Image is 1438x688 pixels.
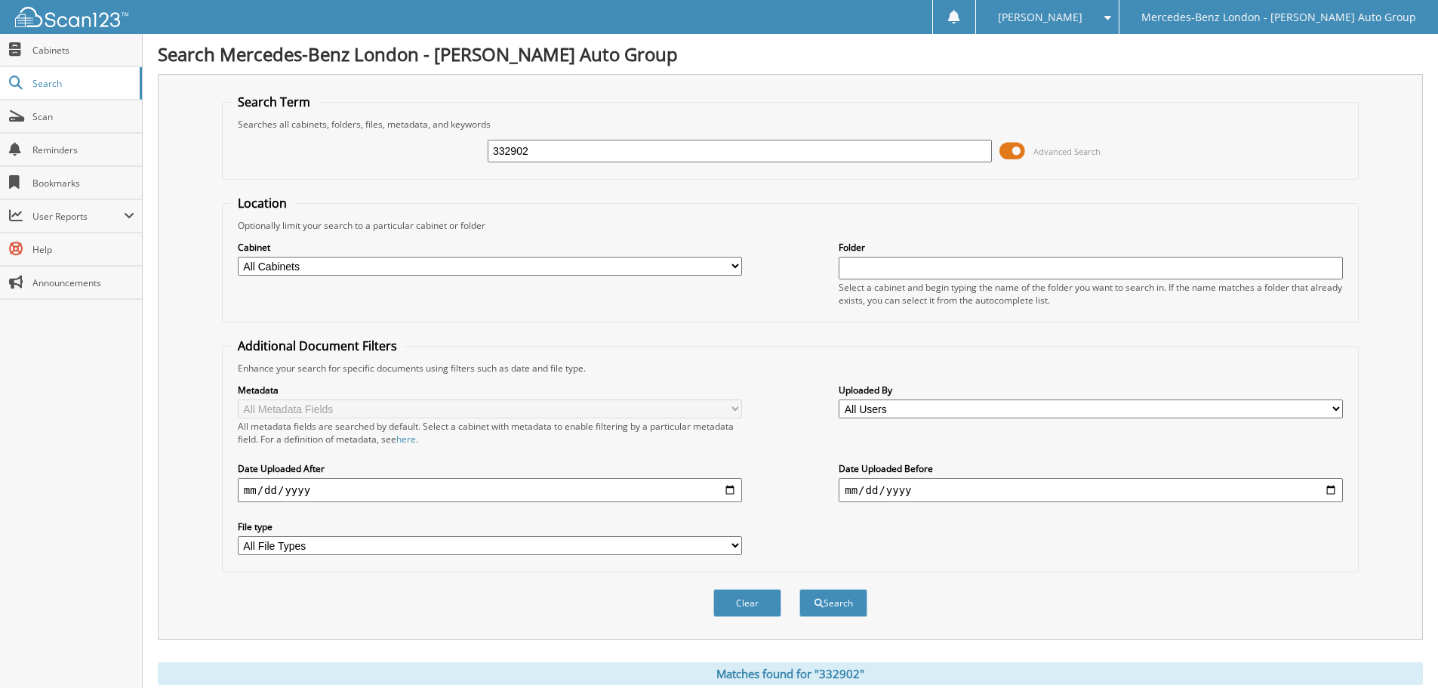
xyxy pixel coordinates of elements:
[32,210,124,223] span: User Reports
[1033,146,1101,157] span: Advanced Search
[839,281,1343,307] div: Select a cabinet and begin typing the name of the folder you want to search in. If the name match...
[839,384,1343,396] label: Uploaded By
[839,478,1343,502] input: end
[230,118,1350,131] div: Searches all cabinets, folders, files, metadata, and keywords
[230,338,405,354] legend: Additional Document Filters
[32,77,132,90] span: Search
[158,42,1423,66] h1: Search Mercedes-Benz London - [PERSON_NAME] Auto Group
[238,520,742,533] label: File type
[32,110,134,123] span: Scan
[1141,13,1416,22] span: Mercedes-Benz London - [PERSON_NAME] Auto Group
[230,94,318,110] legend: Search Term
[839,462,1343,475] label: Date Uploaded Before
[32,143,134,156] span: Reminders
[32,44,134,57] span: Cabinets
[238,462,742,475] label: Date Uploaded After
[396,433,416,446] a: here
[158,662,1423,685] div: Matches found for "332902"
[230,195,294,211] legend: Location
[799,589,867,617] button: Search
[32,276,134,289] span: Announcements
[32,243,134,256] span: Help
[839,241,1343,254] label: Folder
[32,177,134,190] span: Bookmarks
[238,420,742,446] div: All metadata fields are searched by default. Select a cabinet with metadata to enable filtering b...
[238,384,742,396] label: Metadata
[238,478,742,502] input: start
[230,219,1350,232] div: Optionally limit your search to a particular cabinet or folder
[15,7,128,27] img: scan123-logo-white.svg
[998,13,1082,22] span: [PERSON_NAME]
[230,362,1350,375] div: Enhance your search for specific documents using filters such as date and file type.
[713,589,781,617] button: Clear
[238,241,742,254] label: Cabinet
